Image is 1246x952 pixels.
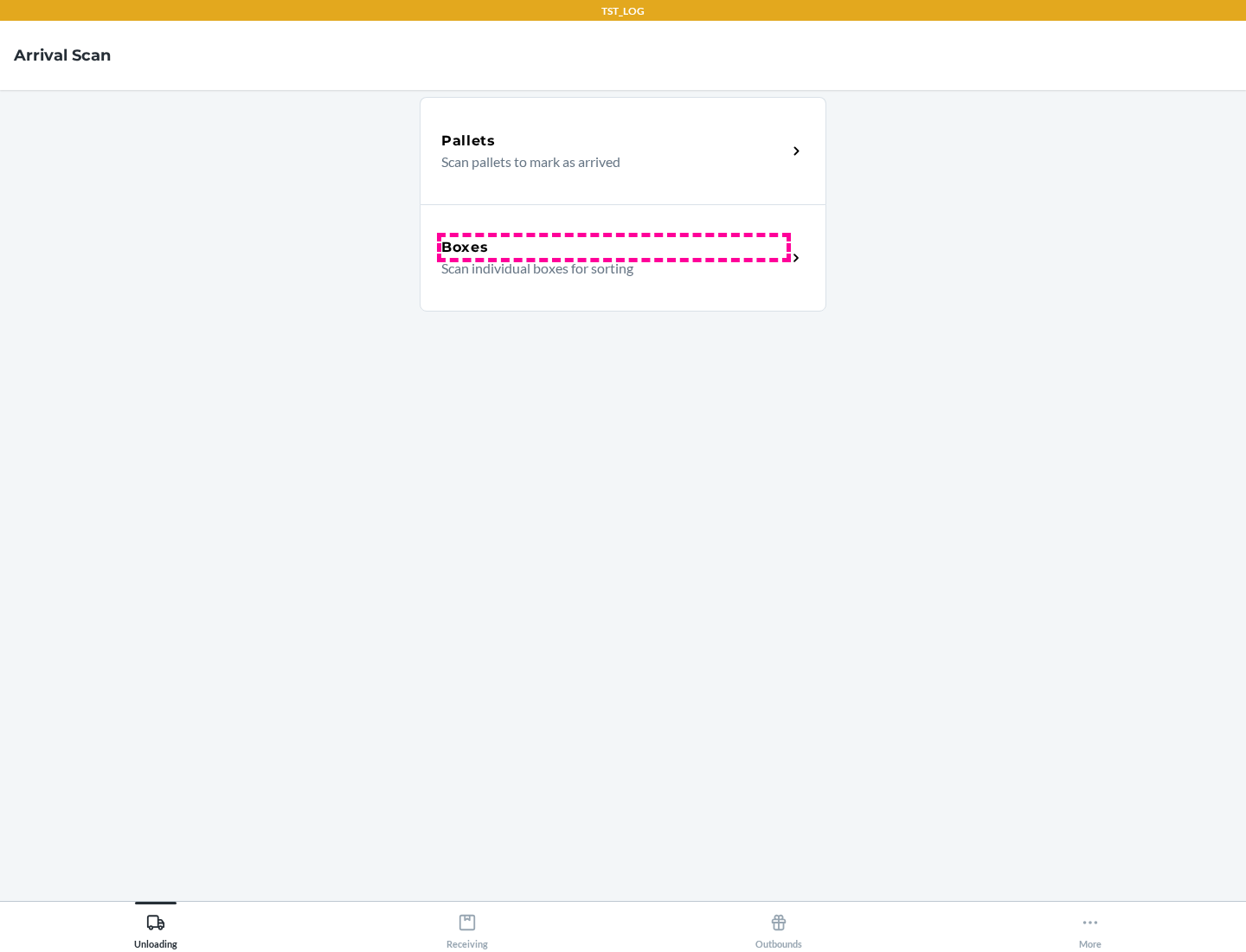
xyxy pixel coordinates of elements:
[441,237,489,258] h5: Boxes
[755,906,802,949] div: Outbounds
[420,97,826,204] a: PalletsScan pallets to mark as arrived
[311,902,623,949] button: Receiving
[1079,906,1101,949] div: More
[446,906,488,949] div: Receiving
[623,902,934,949] button: Outbounds
[14,44,111,67] h4: Arrival Scan
[601,3,645,19] p: TST_LOG
[934,902,1246,949] button: More
[441,131,496,151] h5: Pallets
[441,151,773,172] p: Scan pallets to mark as arrived
[420,204,826,312] a: BoxesScan individual boxes for sorting
[134,906,177,949] div: Unloading
[441,258,773,279] p: Scan individual boxes for sorting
